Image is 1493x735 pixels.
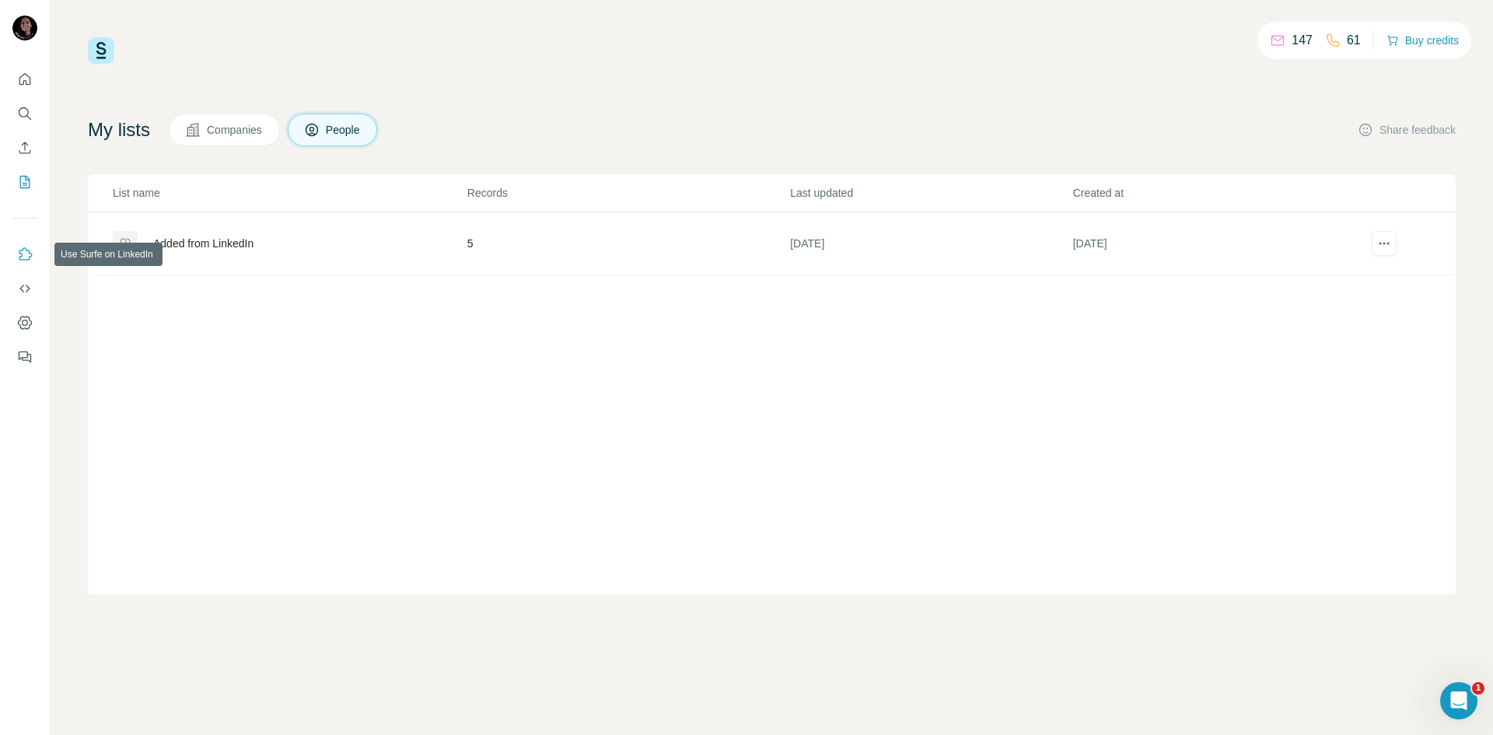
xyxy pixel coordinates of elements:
p: 147 [1292,31,1313,50]
button: actions [1372,231,1397,256]
p: Created at [1073,185,1354,201]
iframe: Intercom live chat [1440,682,1477,719]
button: Share feedback [1358,122,1456,138]
span: People [326,122,362,138]
h4: My lists [88,117,150,142]
td: 5 [467,212,789,275]
button: Quick start [12,65,37,93]
span: 1 [1472,682,1484,695]
div: Added from LinkedIn [153,236,253,251]
p: 61 [1347,31,1361,50]
p: List name [113,185,466,201]
img: Avatar [12,16,37,40]
button: Use Surfe on LinkedIn [12,240,37,268]
p: Last updated [790,185,1071,201]
button: Dashboard [12,309,37,337]
td: [DATE] [1072,212,1355,275]
span: Companies [207,122,264,138]
button: Enrich CSV [12,134,37,162]
button: Search [12,100,37,128]
button: Use Surfe API [12,275,37,303]
img: Surfe Logo [88,37,114,64]
p: Records [467,185,788,201]
button: Buy credits [1386,30,1459,51]
button: Feedback [12,343,37,371]
button: My lists [12,168,37,196]
td: [DATE] [789,212,1072,275]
